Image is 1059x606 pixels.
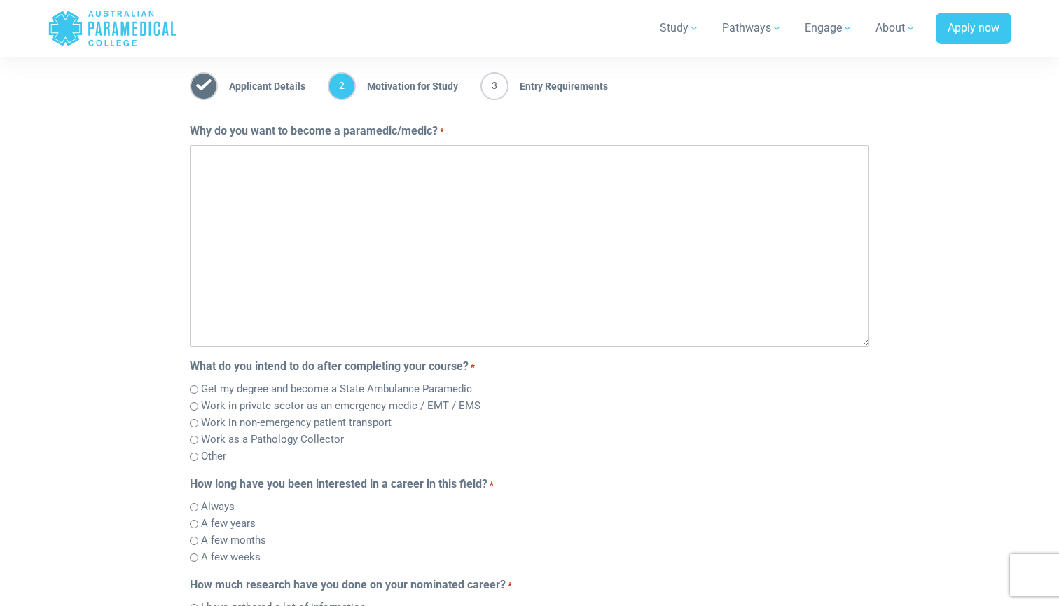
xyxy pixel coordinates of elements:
[356,72,458,100] span: Motivation for Study
[796,8,861,48] a: Engage
[201,499,235,515] label: Always
[508,72,608,100] span: Entry Requirements
[190,577,869,593] legend: How much research have you done on your nominated career?
[218,72,305,100] span: Applicant Details
[190,358,869,375] legend: What do you intend to do after completing your course?
[201,381,472,397] label: Get my degree and become a State Ambulance Paramedic
[651,8,708,48] a: Study
[867,8,925,48] a: About
[201,398,480,414] label: Work in private sector as an emergency medic / EMT / EMS
[201,415,392,431] label: Work in non-emergency patient transport
[201,448,226,464] label: Other
[201,549,261,565] label: A few weeks
[480,72,508,100] span: 3
[48,6,177,51] a: Australian Paramedical College
[936,13,1011,45] a: Apply now
[190,476,869,493] legend: How long have you been interested in a career in this field?
[328,72,356,100] span: 2
[201,432,344,448] label: Work as a Pathology Collector
[201,532,266,549] label: A few months
[190,123,444,139] label: Why do you want to become a paramedic/medic?
[201,516,256,532] label: A few years
[714,8,791,48] a: Pathways
[190,72,218,100] span: 1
